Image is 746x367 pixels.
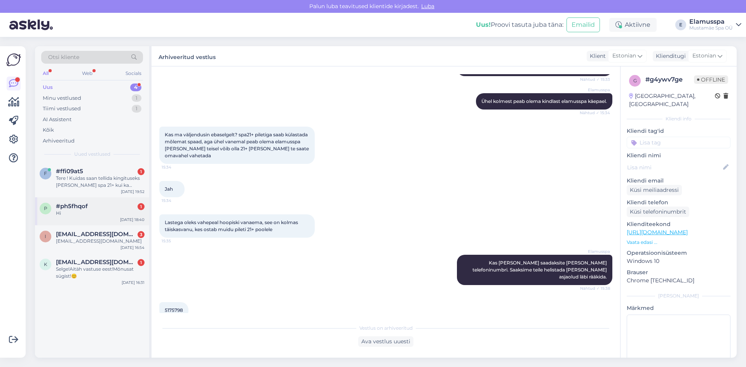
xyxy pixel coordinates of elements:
span: p [44,205,47,211]
div: 1 [138,259,145,266]
div: Arhiveeritud [43,137,75,145]
p: Kliendi email [627,177,730,185]
div: 4 [130,83,141,91]
span: Elamusspa [581,249,610,254]
span: Elamusspa [581,87,610,93]
p: Märkmed [627,304,730,312]
div: Minu vestlused [43,94,81,102]
div: [DATE] 19:52 [121,189,145,195]
b: Uus! [476,21,491,28]
div: # g4ywv7ge [645,75,694,84]
div: Klienditugi [653,52,686,60]
div: Elamusspa [689,19,733,25]
span: Uued vestlused [74,151,110,158]
span: Otsi kliente [48,53,79,61]
div: Küsi meiliaadressi [627,185,682,195]
span: kaidi.hang@hotmail.com [56,259,137,266]
span: #ph5fhqof [56,203,88,210]
a: ElamusspaMustamäe Spa OÜ [689,19,741,31]
div: [EMAIL_ADDRESS][DOMAIN_NAME] [56,238,145,245]
span: g [633,78,637,83]
span: Kas [PERSON_NAME] saadaksite [PERSON_NAME] telefoninumbri. Saaksime teile helistada [PERSON_NAME]... [472,260,608,280]
div: [DATE] 16:54 [120,245,145,250]
span: k [44,261,47,267]
div: Proovi tasuta juba täna: [476,20,563,30]
div: Kliendi info [627,115,730,122]
span: Nähtud ✓ 15:33 [580,77,610,82]
span: Lastega oleks vahepeal hoopiski vanaema, see on kolmas täiskasvanu, kes ostab muidu pileti 21+ po... [165,219,299,232]
p: Chrome [TECHNICAL_ID] [627,277,730,285]
p: Windows 10 [627,257,730,265]
div: 1 [138,203,145,210]
div: [PERSON_NAME] [627,292,730,299]
p: Kliendi tag'id [627,127,730,135]
p: Kliendi telefon [627,198,730,207]
div: Kõik [43,126,54,134]
div: [DATE] 18:40 [120,217,145,223]
span: Offline [694,75,728,84]
p: Klienditeekond [627,220,730,228]
div: Aktiivne [609,18,657,32]
span: Nähtud ✓ 15:38 [580,285,610,291]
span: Kas ma väljendusin ebaselgelt? spa21+ piletiga saab külastada mõlemat spaad, aga ühel vanemal pea... [165,132,310,158]
div: Selge!Aitäh vastuse eest!Mõnusat sügist!😊 [56,266,145,280]
div: All [41,68,50,78]
span: 15:35 [162,238,191,244]
a: [URL][DOMAIN_NAME] [627,229,688,236]
p: Brauser [627,268,730,277]
div: 1 [132,94,141,102]
span: Ühel kolmest peab olema kindlast elamusspa käepael. [481,98,607,104]
span: Vestlus on arhiveeritud [359,325,413,332]
span: 15:34 [162,164,191,170]
span: f [44,170,47,176]
button: Emailid [566,17,600,32]
div: Tiimi vestlused [43,105,81,113]
div: [DATE] 16:31 [122,280,145,285]
div: Küsi telefoninumbrit [627,207,689,217]
div: Ava vestlus uuesti [358,336,413,347]
input: Lisa nimi [627,163,722,172]
div: [GEOGRAPHIC_DATA], [GEOGRAPHIC_DATA] [629,92,715,108]
div: Web [80,68,94,78]
span: Estonian [612,52,636,60]
div: 1 [138,168,145,175]
div: Tere ! Kuidas saan tellida kingituseks [PERSON_NAME] spa 21+ kui ka mingisuguse massaaži [PERSON_... [56,175,145,189]
div: AI Assistent [43,116,71,123]
span: 5175798 [165,307,183,313]
p: Vaata edasi ... [627,239,730,246]
div: E [675,19,686,30]
img: Askly Logo [6,52,21,67]
span: Estonian [692,52,716,60]
span: ingusik_2005@mail.ru [56,231,137,238]
div: 3 [138,231,145,238]
span: i [45,233,46,239]
div: 1 [132,105,141,113]
span: 15:34 [162,198,191,204]
p: Operatsioonisüsteem [627,249,730,257]
span: Luba [419,3,437,10]
span: #ffi09at5 [56,168,83,175]
span: Nähtud ✓ 15:34 [580,110,610,116]
div: Socials [124,68,143,78]
div: Uus [43,83,53,91]
span: Jah [165,186,173,192]
input: Lisa tag [627,137,730,148]
div: Hi [56,210,145,217]
label: Arhiveeritud vestlus [159,51,216,61]
div: Mustamäe Spa OÜ [689,25,733,31]
p: Kliendi nimi [627,151,730,160]
div: Klient [587,52,606,60]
